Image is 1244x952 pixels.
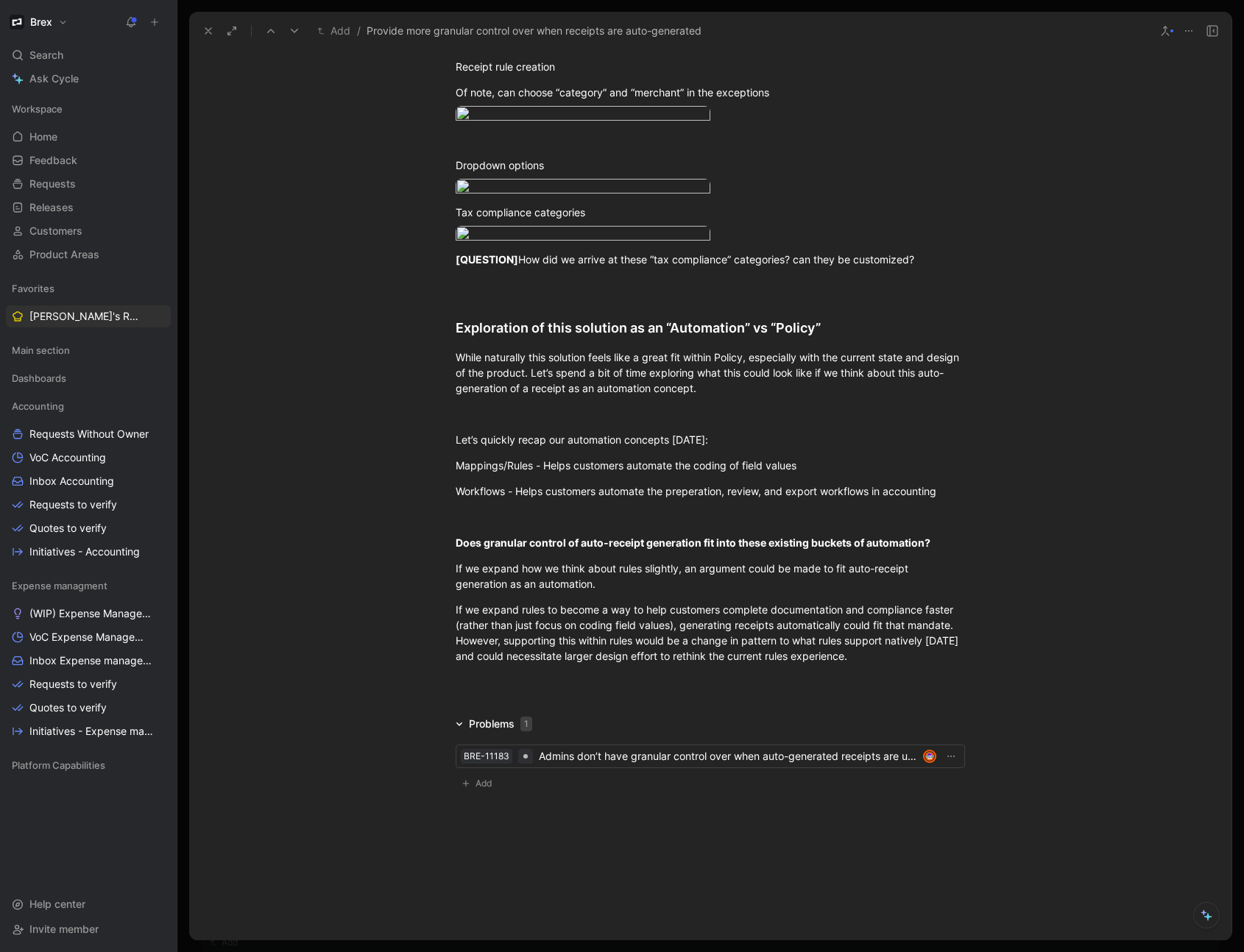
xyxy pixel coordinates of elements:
div: Main section [6,339,171,361]
div: Main section [6,339,171,366]
a: Inbox Accounting [6,470,171,492]
strong: Does granular control of auto-receipt generation fit into these existing buckets of automation? [456,536,930,549]
div: Of note, can choose “category” and “merchant” in the exceptions [456,85,965,100]
img: avatar [925,751,935,761]
a: Requests to verify [6,494,171,516]
span: Provide more granular control over when receipts are auto-generated [367,22,701,40]
strong: [QUESTION] [456,253,518,266]
a: Quotes to verify [6,517,171,539]
span: Quotes to verify [29,700,107,715]
a: Requests Without Owner [6,423,171,445]
div: AccountingRequests Without OwnerVoC AccountingInbox AccountingRequests to verifyQuotes to verifyI... [6,395,171,563]
span: Requests to verify [29,677,117,692]
a: BRE-11183Admins don’t have granular control over when auto-generated receipts are usedavatar [456,745,965,768]
div: How did we arrive at these “tax compliance” categories? can they be customized? [456,252,965,267]
span: Search [29,46,63,64]
button: BrexBrex [6,12,71,32]
a: Initiatives - Accounting [6,541,171,563]
button: Add [314,22,354,40]
span: Product Areas [29,247,99,262]
a: [PERSON_NAME]'s Requests [6,305,171,327]
span: Requests [29,177,76,191]
div: Admins don’t have granular control over when auto-generated receipts are used [539,747,917,765]
a: Product Areas [6,244,171,266]
span: Main section [12,343,70,358]
span: Inbox Accounting [29,474,114,489]
div: If we expand rules to become a way to help customers complete documentation and compliance faster... [456,602,965,664]
a: (WIP) Expense Management Problems [6,603,171,625]
div: While naturally this solution feels like a great fit within Policy, especially with the current s... [456,349,965,396]
div: BRE-11183 [464,749,509,764]
div: 1 [520,717,532,731]
div: Dashboards [6,367,171,389]
img: image.png [456,179,710,199]
div: If we expand how we think about rules slightly, an argument could be made to fit auto-receipt gen... [456,561,965,592]
div: Workflows - Helps customers automate the preperation, review, and export workflows in accounting [456,483,965,499]
span: Home [29,129,57,144]
a: Inbox Expense management [6,650,171,672]
span: Inbox Expense management [29,653,152,668]
a: Initiatives - Expense management [6,720,171,742]
div: Expense managment [6,575,171,597]
div: Platform Capabilities [6,754,171,781]
span: / [357,22,361,40]
span: Feedback [29,153,77,168]
a: Requests [6,173,171,195]
span: Help center [29,898,85,910]
span: Initiatives - Accounting [29,544,140,559]
span: (WIP) Expense Management Problems [29,606,155,621]
div: Help center [6,893,171,915]
h1: Brex [30,15,52,29]
a: Home [6,126,171,148]
a: Ask Cycle [6,68,171,90]
span: Platform Capabilities [12,758,105,772]
div: Receipt rule creation [456,59,965,74]
div: Problems [469,715,515,733]
div: Platform Capabilities [6,754,171,776]
img: image.png [456,106,710,126]
span: Invite member [29,923,99,935]
span: [PERSON_NAME]'s Requests [29,309,139,324]
img: Brex [10,15,24,29]
img: image.png [456,226,710,246]
a: Requests to verify [6,673,171,695]
span: Dashboards [12,371,66,386]
span: Customers [29,224,82,238]
div: Tax compliance categories [456,205,965,220]
div: Let’s quickly recap our automation concepts [DATE]: [456,432,965,447]
a: Customers [6,220,171,242]
a: VoC Accounting [6,447,171,469]
div: Exploration of this solution as an “Automation” vs “Policy” [456,318,965,338]
a: VoC Expense Management [6,626,171,648]
span: VoC Accounting [29,450,106,465]
div: Invite member [6,918,171,940]
span: Requests Without Owner [29,427,149,441]
span: Workspace [12,102,63,116]
div: Search [6,44,171,66]
span: Accounting [12,399,64,413]
span: Quotes to verify [29,521,107,536]
div: Workspace [6,98,171,120]
div: Problems1 [450,715,538,733]
div: Accounting [6,395,171,417]
a: Releases [6,196,171,219]
span: VoC Expense Management [29,630,151,644]
span: Releases [29,200,74,215]
div: Expense managment(WIP) Expense Management ProblemsVoC Expense ManagementInbox Expense managementR... [6,575,171,742]
span: Expense managment [12,578,107,593]
button: Add [456,774,503,793]
span: Ask Cycle [29,70,79,88]
span: Initiatives - Expense management [29,724,154,739]
div: Mappings/Rules - Helps customers automate the coding of field values [456,458,965,473]
span: Add [476,776,496,791]
a: Feedback [6,149,171,171]
a: Quotes to verify [6,697,171,719]
span: Favorites [12,281,54,296]
div: Dashboards [6,367,171,394]
span: Requests to verify [29,497,117,512]
div: Dropdown options [456,157,965,173]
div: Favorites [6,277,171,299]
